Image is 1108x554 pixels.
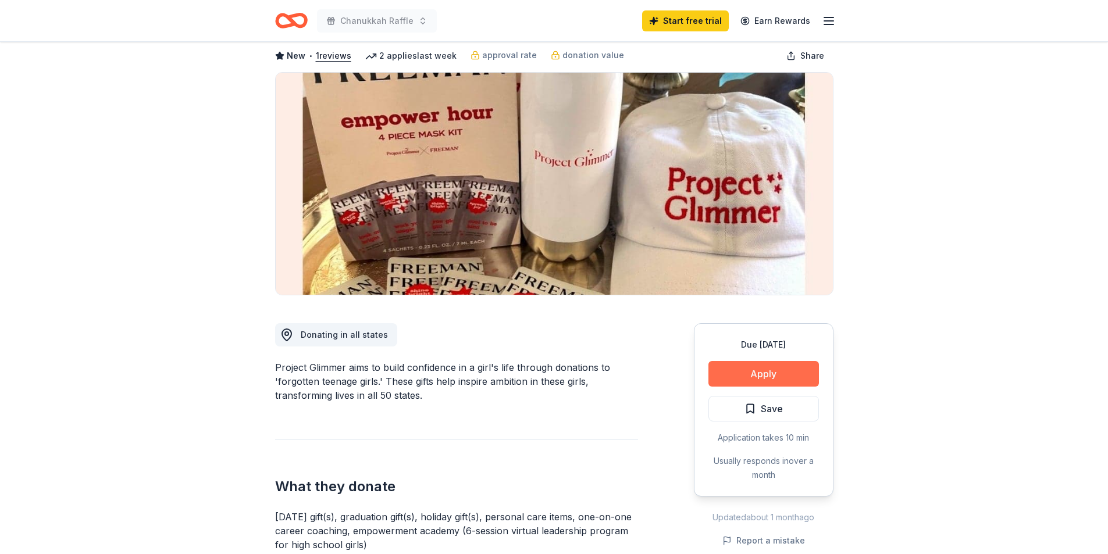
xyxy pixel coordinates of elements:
a: approval rate [471,48,537,62]
div: Project Glimmer aims to build confidence in a girl's life through donations to 'forgotten teenage... [275,360,638,402]
div: Application takes 10 min [708,431,819,445]
img: Image for Project Glimmer [276,73,833,295]
span: Save [761,401,783,416]
button: Apply [708,361,819,387]
span: Share [800,49,824,63]
a: Earn Rewards [733,10,817,31]
a: Start free trial [642,10,729,31]
button: Save [708,396,819,421]
span: Donating in all states [301,330,388,339]
span: donation value [562,48,624,62]
span: approval rate [482,48,537,62]
a: donation value [551,48,624,62]
div: 2 applies last week [365,49,457,63]
div: [DATE] gift(s), graduation gift(s), holiday gift(s), personal care items, one-on-one career coach... [275,510,638,552]
button: Report a mistake [722,534,805,548]
span: New [287,49,305,63]
button: Share [777,44,833,67]
div: Usually responds in over a month [708,454,819,482]
span: Chanukkah Raffle [340,14,414,28]
button: 1reviews [316,49,351,63]
button: Chanukkah Raffle [317,9,437,33]
a: Home [275,7,308,34]
span: • [308,51,312,60]
h2: What they donate [275,477,638,496]
div: Updated about 1 month ago [694,510,833,524]
div: Due [DATE] [708,338,819,352]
